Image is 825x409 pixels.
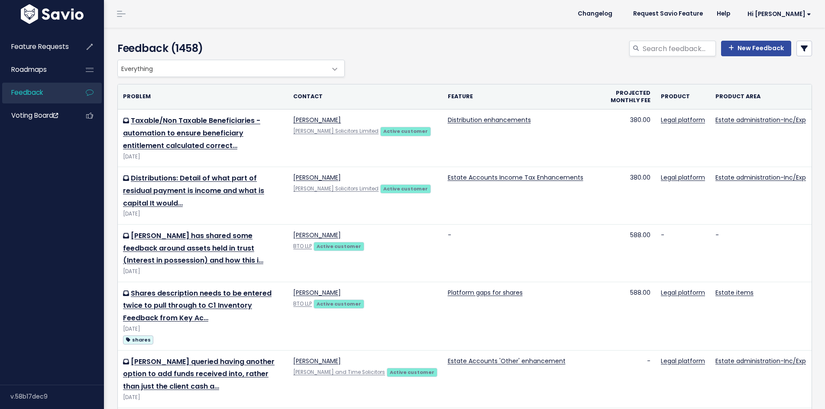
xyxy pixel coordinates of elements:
[2,83,72,103] a: Feedback
[710,7,737,20] a: Help
[715,357,806,365] a: Estate administration-Inc/Exp
[123,231,263,266] a: [PERSON_NAME] has shared some feedback around assets held in trust (Interest in possession) and h...
[10,385,104,408] div: v.58b17dec9
[710,84,812,109] th: Product Area
[390,369,434,376] strong: Active customer
[656,224,710,282] td: -
[123,173,264,208] a: Distributions: Detail of what part of residual payment is income and what is capital It would…
[288,84,442,109] th: Contact
[11,65,47,74] span: Roadmaps
[317,243,361,250] strong: Active customer
[123,393,283,402] div: [DATE]
[123,334,153,345] a: shares
[293,116,341,124] a: [PERSON_NAME]
[626,7,710,20] a: Request Savio Feature
[123,288,272,323] a: Shares description needs to be entered twice to pull through to C1 Inventory Feedback from Key Ac…
[293,231,341,239] a: [PERSON_NAME]
[293,173,341,182] a: [PERSON_NAME]
[383,185,428,192] strong: Active customer
[661,288,705,297] a: Legal platform
[656,84,710,109] th: Product
[599,350,656,408] td: -
[747,11,811,17] span: Hi [PERSON_NAME]
[314,242,364,250] a: Active customer
[2,60,72,80] a: Roadmaps
[599,167,656,225] td: 380.00
[19,4,86,24] img: logo-white.9d6f32f41409.svg
[314,299,364,308] a: Active customer
[293,128,379,135] a: [PERSON_NAME] Solicitors Limited
[118,84,288,109] th: Problem
[448,173,583,182] a: Estate Accounts Income Tax Enhancements
[599,109,656,167] td: 380.00
[443,84,599,109] th: Feature
[599,224,656,282] td: 588.00
[117,60,345,77] span: Everything
[448,357,566,365] a: Estate Accounts 'Other' enhancement
[380,184,430,193] a: Active customer
[123,335,153,345] span: shares
[715,288,754,297] a: Estate items
[123,325,283,334] div: [DATE]
[599,282,656,350] td: 588.00
[661,357,705,365] a: Legal platform
[2,37,72,57] a: Feature Requests
[123,267,283,276] div: [DATE]
[710,224,812,282] td: -
[117,41,340,56] h4: Feedback (1458)
[448,288,523,297] a: Platform gaps for shares
[118,60,327,77] span: Everything
[721,41,791,56] a: New Feedback
[293,300,312,307] a: BTO LLP
[715,116,806,124] a: Estate administration-Inc/Exp
[11,42,69,51] span: Feature Requests
[293,185,379,192] a: [PERSON_NAME] Solicitors Limited
[317,300,361,307] strong: Active customer
[293,243,312,250] a: BTO LLP
[661,173,705,182] a: Legal platform
[715,173,806,182] a: Estate administration-Inc/Exp
[642,41,716,56] input: Search feedback...
[123,116,260,151] a: Taxable/Non Taxable Beneficiaries - automation to ensure beneficiary entitlement calculated correct…
[11,88,43,97] span: Feedback
[448,116,531,124] a: Distribution enhancements
[293,288,341,297] a: [PERSON_NAME]
[293,357,341,365] a: [PERSON_NAME]
[599,84,656,109] th: Projected monthly fee
[661,116,705,124] a: Legal platform
[123,209,283,219] div: [DATE]
[387,367,437,376] a: Active customer
[293,369,385,376] a: [PERSON_NAME] and Time Solicitors
[737,7,818,21] a: Hi [PERSON_NAME]
[123,152,283,161] div: [DATE]
[443,224,599,282] td: -
[380,126,430,135] a: Active customer
[11,111,58,120] span: Voting Board
[2,106,72,126] a: Voting Board
[383,128,428,135] strong: Active customer
[578,11,612,17] span: Changelog
[123,357,275,392] a: [PERSON_NAME] queried having another option to add funds received into, rather than just the clie...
